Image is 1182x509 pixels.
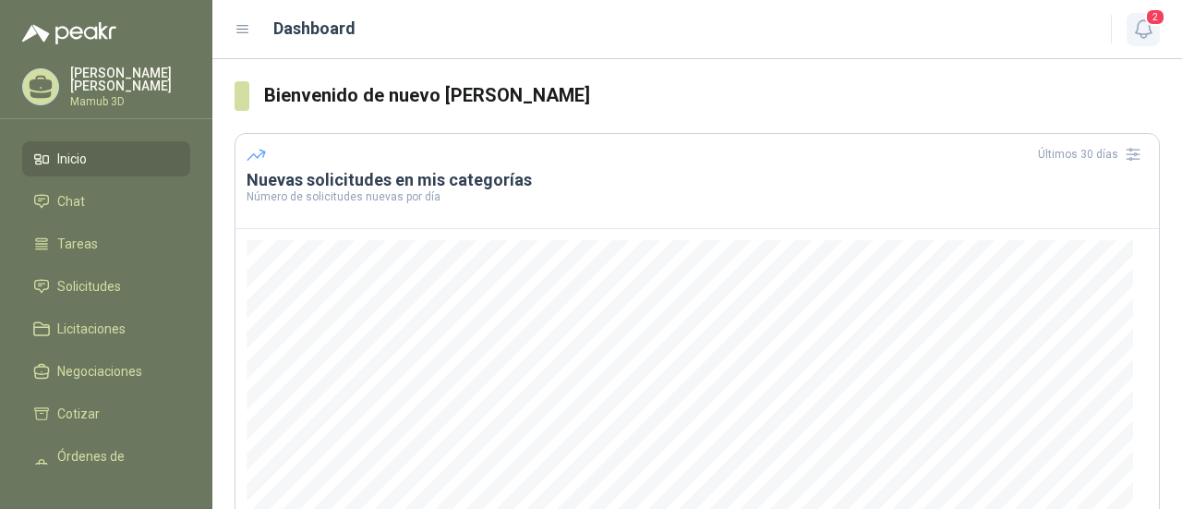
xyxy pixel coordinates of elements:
span: Chat [57,191,85,212]
a: Licitaciones [22,311,190,346]
p: Mamub 3D [70,96,190,107]
p: Número de solicitudes nuevas por día [247,191,1148,202]
span: Negociaciones [57,361,142,382]
div: Últimos 30 días [1038,139,1148,169]
a: Inicio [22,141,190,176]
p: [PERSON_NAME] [PERSON_NAME] [70,67,190,92]
span: Tareas [57,234,98,254]
a: Tareas [22,226,190,261]
a: Chat [22,184,190,219]
span: Órdenes de Compra [57,446,173,487]
a: Cotizar [22,396,190,431]
span: Inicio [57,149,87,169]
a: Órdenes de Compra [22,439,190,494]
a: Solicitudes [22,269,190,304]
button: 2 [1127,13,1160,46]
h3: Bienvenido de nuevo [PERSON_NAME] [264,81,1161,110]
span: 2 [1145,8,1165,26]
span: Licitaciones [57,319,126,339]
h3: Nuevas solicitudes en mis categorías [247,169,1148,191]
span: Solicitudes [57,276,121,297]
span: Cotizar [57,404,100,424]
a: Negociaciones [22,354,190,389]
h1: Dashboard [273,16,356,42]
img: Logo peakr [22,22,116,44]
